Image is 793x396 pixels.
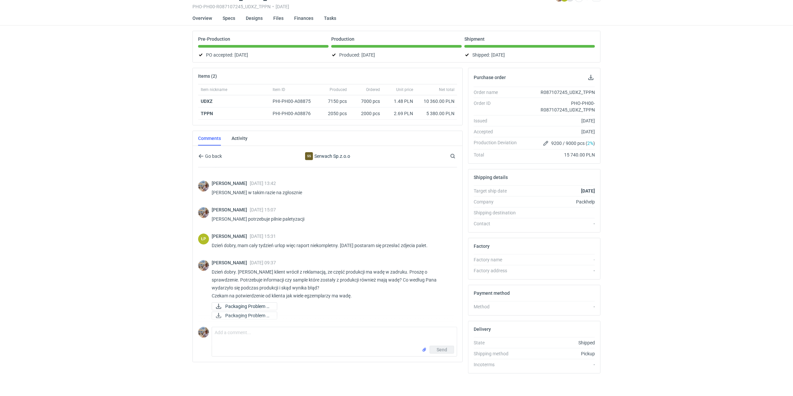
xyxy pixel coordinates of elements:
[212,234,250,239] span: [PERSON_NAME]
[273,98,317,105] div: PHI-PH00-A08875
[212,312,277,320] div: Packaging Problem 2.jpg
[522,350,595,357] div: Pickup
[474,290,510,296] h2: Payment method
[474,117,522,124] div: Issued
[198,131,221,146] a: Comments
[385,98,413,105] div: 1.48 PLN
[212,312,277,320] a: Packaging Problem 2....
[273,152,382,160] div: Serwach Sp.z.o.o
[305,152,313,160] div: Serwach Sp.z.o.o
[474,128,522,135] div: Accepted
[474,152,522,158] div: Total
[320,108,349,120] div: 2050 pcs
[430,346,454,354] button: Send
[198,234,209,244] figcaption: ŁP
[273,11,284,25] a: Files
[522,267,595,274] div: -
[225,303,272,310] span: Packaging Problem 1....
[212,268,452,300] p: Dzień dobry. [PERSON_NAME] klient wrócił z reklamacją, ze część produkcji ma wadę w zadruku. Pros...
[542,139,550,147] button: Edit production Deviation
[198,73,217,79] h2: Items (2)
[212,181,250,186] span: [PERSON_NAME]
[349,95,383,108] div: 7000 pcs
[522,117,595,124] div: [DATE]
[474,139,522,147] div: Production Deviation
[491,51,505,59] span: [DATE]
[587,141,593,146] span: 2%
[201,99,213,104] a: UDXZ
[198,181,209,192] img: Michał Palasek
[474,188,522,194] div: Target ship date
[449,152,470,160] input: Search
[250,181,276,186] span: [DATE] 13:42
[212,207,250,212] span: [PERSON_NAME]
[474,209,522,216] div: Shipping destination
[223,11,235,25] a: Specs
[474,75,506,80] h2: Purchase order
[474,89,522,96] div: Order name
[198,36,230,42] p: Pre-Production
[464,36,485,42] p: Shipment
[522,303,595,310] div: -
[474,100,522,113] div: Order ID
[198,152,222,160] button: Go back
[361,51,375,59] span: [DATE]
[474,256,522,263] div: Factory name
[305,152,313,160] figcaption: SS
[272,4,274,9] span: •
[324,11,336,25] a: Tasks
[192,4,524,9] div: PHO-PH00-R087107245_UDXZ_TPPN [DATE]
[522,220,595,227] div: -
[250,207,276,212] span: [DATE] 15:07
[551,140,595,147] span: 9200 / 9000 pcs ( )
[522,339,595,346] div: Shipped
[522,89,595,96] div: R087107245_UDXZ_TPPN
[474,303,522,310] div: Method
[320,95,349,108] div: 7150 pcs
[522,152,595,158] div: 15 740.00 PLN
[439,87,454,92] span: Net total
[581,188,595,194] strong: [DATE]
[385,110,413,117] div: 2.69 PLN
[474,175,508,180] h2: Shipping details
[212,302,277,310] a: Packaging Problem 1....
[246,11,263,25] a: Designs
[366,87,380,92] span: Ordered
[522,361,595,368] div: -
[474,267,522,274] div: Factory address
[396,87,413,92] span: Unit price
[198,260,209,271] div: Michał Palasek
[474,339,522,346] div: State
[273,110,317,117] div: PHI-PH00-A08876
[250,260,276,265] span: [DATE] 09:37
[474,361,522,368] div: Incoterms
[330,87,347,92] span: Produced
[198,207,209,218] img: Michał Palasek
[522,256,595,263] div: -
[474,220,522,227] div: Contact
[418,110,454,117] div: 5 380.00 PLN
[225,312,272,319] span: Packaging Problem 2....
[201,111,213,116] a: TPPN
[201,87,227,92] span: Item nickname
[349,108,383,120] div: 2000 pcs
[331,36,354,42] p: Production
[474,198,522,205] div: Company
[212,189,452,197] p: [PERSON_NAME] w takim razie na zgłosznie
[212,242,452,249] p: Dzień dobry, mam cały tydzień urlop więc raport niekompletny. [DATE] postaram się przesłać zdjeci...
[522,100,595,113] div: PHO-PH00-R087107245_UDXZ_TPPN
[235,51,248,59] span: [DATE]
[437,347,447,352] span: Send
[474,243,490,249] h2: Factory
[198,327,209,338] img: Michał Palasek
[204,154,222,158] span: Go back
[250,234,276,239] span: [DATE] 15:31
[522,128,595,135] div: [DATE]
[212,260,250,265] span: [PERSON_NAME]
[418,98,454,105] div: 10 360.00 PLN
[587,73,595,81] button: Download PO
